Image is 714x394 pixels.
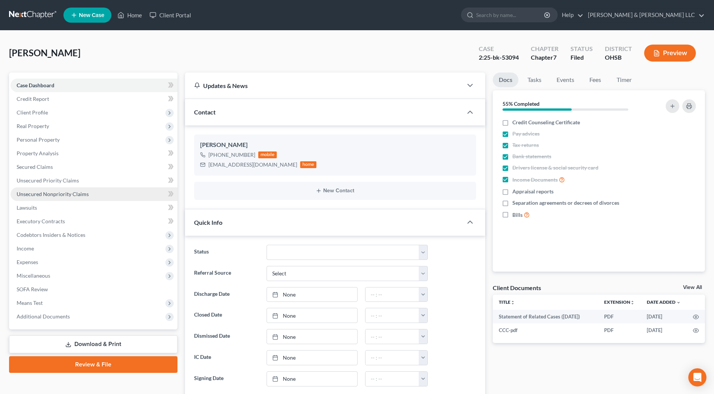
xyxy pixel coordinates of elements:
span: Unsecured Nonpriority Claims [17,191,89,197]
i: unfold_more [630,300,635,305]
div: [PERSON_NAME] [200,141,470,150]
a: SOFA Review [11,283,177,296]
span: Income [17,245,34,252]
a: Unsecured Nonpriority Claims [11,187,177,201]
span: Quick Info [194,219,222,226]
input: -- : -- [365,372,419,386]
a: Tasks [521,73,547,87]
td: [DATE] [641,310,687,323]
a: Timer [611,73,638,87]
div: Chapter [531,45,558,53]
a: Extensionunfold_more [604,299,635,305]
a: None [267,351,357,365]
div: Updates & News [194,82,453,90]
a: Home [114,8,146,22]
span: Drivers license & social security card [512,164,598,172]
button: Preview [644,45,696,62]
input: -- : -- [365,308,419,323]
div: Chapter [531,53,558,62]
div: Client Documents [493,284,541,292]
span: Property Analysis [17,150,59,156]
div: 2:25-bk-53094 [479,53,519,62]
a: Unsecured Priority Claims [11,174,177,187]
span: Unsecured Priority Claims [17,177,79,184]
label: Status [190,245,263,260]
a: Case Dashboard [11,79,177,92]
span: Tax returns [512,141,539,149]
span: Means Test [17,300,43,306]
input: -- : -- [365,351,419,365]
a: Date Added expand_more [647,299,681,305]
a: Fees [583,73,608,87]
div: Case [479,45,519,53]
a: Events [551,73,580,87]
div: Status [571,45,593,53]
span: SOFA Review [17,286,48,292]
a: View All [683,285,702,290]
input: -- : -- [365,287,419,302]
button: New Contact [200,188,470,194]
input: Search by name... [476,8,545,22]
a: Review & File [9,356,177,373]
span: Real Property [17,123,49,129]
label: Discharge Date [190,287,263,302]
a: Secured Claims [11,160,177,174]
span: Bank statements [512,153,551,160]
div: home [300,161,317,168]
label: Dismissed Date [190,329,263,344]
span: Income Documents [512,176,558,184]
a: None [267,372,357,386]
i: expand_more [676,300,681,305]
span: Executory Contracts [17,218,65,224]
span: Contact [194,108,216,116]
span: Personal Property [17,136,60,143]
a: Property Analysis [11,147,177,160]
span: [PERSON_NAME] [9,47,80,58]
td: CCC-pdf [493,323,598,337]
label: IC Date [190,350,263,365]
a: None [267,329,357,344]
span: Credit Report [17,96,49,102]
a: [PERSON_NAME] & [PERSON_NAME] LLC [584,8,705,22]
a: None [267,287,357,302]
div: [PHONE_NUMBER] [208,151,255,159]
a: Docs [493,73,518,87]
div: OHSB [605,53,632,62]
input: -- : -- [365,329,419,344]
label: Referral Source [190,266,263,281]
td: PDF [598,323,641,337]
span: Miscellaneous [17,272,50,279]
span: Client Profile [17,109,48,116]
span: Bills [512,211,523,219]
a: Titleunfold_more [499,299,515,305]
a: Executory Contracts [11,215,177,228]
span: Separation agreements or decrees of divorces [512,199,619,207]
span: Secured Claims [17,164,53,170]
span: Appraisal reports [512,188,554,195]
span: Expenses [17,259,38,265]
a: Credit Report [11,92,177,106]
span: Additional Documents [17,313,70,320]
div: [EMAIL_ADDRESS][DOMAIN_NAME] [208,161,297,168]
i: unfold_more [510,300,515,305]
td: [DATE] [641,323,687,337]
span: Lawsuits [17,204,37,211]
div: mobile [258,151,277,158]
label: Closed Date [190,308,263,323]
label: Signing Date [190,371,263,386]
a: Download & Print [9,335,177,353]
span: Codebtors Insiders & Notices [17,232,85,238]
a: None [267,308,357,323]
strong: 55% Completed [503,100,540,107]
div: District [605,45,632,53]
span: Credit Counseling Certificate [512,119,580,126]
span: New Case [79,12,104,18]
div: Open Intercom Messenger [688,368,706,386]
a: Help [558,8,583,22]
span: Case Dashboard [17,82,54,88]
a: Lawsuits [11,201,177,215]
a: Client Portal [146,8,195,22]
span: Pay advices [512,130,540,138]
span: 7 [553,54,557,61]
td: Statement of Related Cases ([DATE]) [493,310,598,323]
